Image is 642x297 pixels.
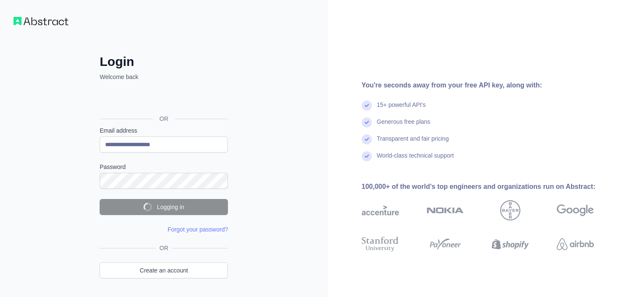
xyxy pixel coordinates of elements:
div: World-class technical support [377,151,454,168]
img: check mark [362,151,372,161]
img: stanford university [362,235,399,253]
img: payoneer [427,235,464,253]
img: check mark [362,101,372,111]
a: Forgot your password? [168,226,228,233]
img: check mark [362,117,372,128]
img: google [557,200,594,221]
div: You're seconds away from your free API key, along with: [362,80,621,90]
img: Workflow [14,17,68,25]
h2: Login [100,54,228,69]
a: Create an account [100,262,228,278]
span: OR [156,244,172,252]
label: Email address [100,126,228,135]
img: bayer [500,200,520,221]
iframe: Sign in with Google Button [95,90,230,109]
div: Transparent and fair pricing [377,134,449,151]
img: airbnb [557,235,594,253]
div: Generous free plans [377,117,431,134]
label: Password [100,163,228,171]
div: 100,000+ of the world's top engineers and organizations run on Abstract: [362,182,621,192]
p: Welcome back [100,73,228,81]
button: Logging in [100,199,228,215]
img: nokia [427,200,464,221]
img: shopify [492,235,529,253]
img: check mark [362,134,372,144]
img: accenture [362,200,399,221]
span: OR [153,114,175,123]
div: 15+ powerful API's [377,101,426,117]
